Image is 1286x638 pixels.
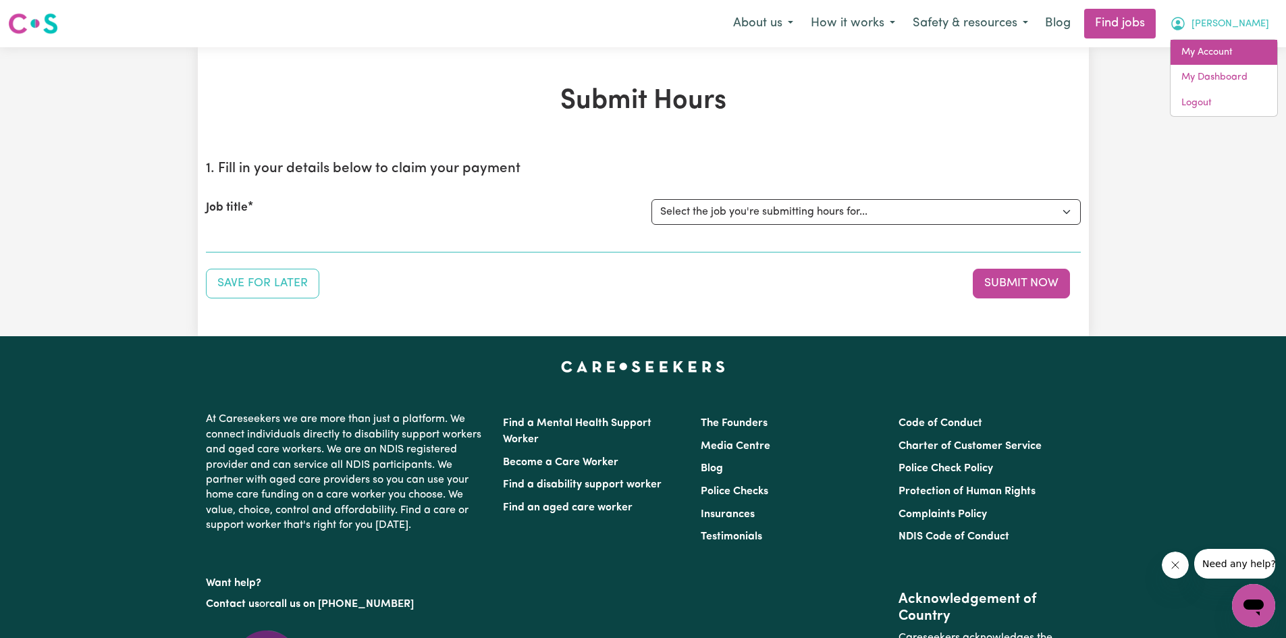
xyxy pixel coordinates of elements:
[206,199,248,217] label: Job title
[701,441,770,452] a: Media Centre
[503,479,662,490] a: Find a disability support worker
[1171,90,1277,116] a: Logout
[1161,9,1278,38] button: My Account
[503,418,651,445] a: Find a Mental Health Support Worker
[8,8,58,39] a: Careseekers logo
[206,591,487,617] p: or
[206,85,1081,117] h1: Submit Hours
[899,463,993,474] a: Police Check Policy
[1162,552,1189,579] iframe: Close message
[899,591,1080,625] h2: Acknowledgement of Country
[701,463,723,474] a: Blog
[973,269,1070,298] button: Submit your job report
[503,457,618,468] a: Become a Care Worker
[503,502,633,513] a: Find an aged care worker
[701,486,768,497] a: Police Checks
[206,161,1081,178] h2: 1. Fill in your details below to claim your payment
[1191,17,1269,32] span: [PERSON_NAME]
[1171,65,1277,90] a: My Dashboard
[802,9,904,38] button: How it works
[206,570,487,591] p: Want help?
[899,531,1009,542] a: NDIS Code of Conduct
[899,486,1036,497] a: Protection of Human Rights
[701,531,762,542] a: Testimonials
[899,509,987,520] a: Complaints Policy
[269,599,414,610] a: call us on [PHONE_NUMBER]
[701,509,755,520] a: Insurances
[206,599,259,610] a: Contact us
[206,269,319,298] button: Save your job report
[904,9,1037,38] button: Safety & resources
[1232,584,1275,627] iframe: Button to launch messaging window
[1194,549,1275,579] iframe: Message from company
[1084,9,1156,38] a: Find jobs
[1170,39,1278,117] div: My Account
[8,11,58,36] img: Careseekers logo
[899,441,1042,452] a: Charter of Customer Service
[8,9,82,20] span: Need any help?
[1037,9,1079,38] a: Blog
[1171,40,1277,65] a: My Account
[701,418,768,429] a: The Founders
[206,406,487,538] p: At Careseekers we are more than just a platform. We connect individuals directly to disability su...
[561,361,725,371] a: Careseekers home page
[899,418,982,429] a: Code of Conduct
[724,9,802,38] button: About us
